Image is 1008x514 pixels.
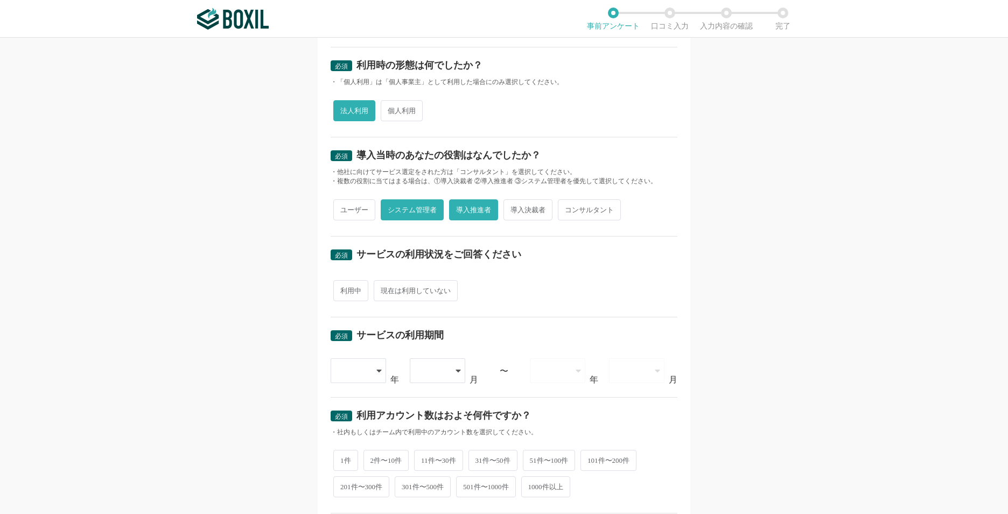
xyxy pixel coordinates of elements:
span: 11件〜30件 [414,450,463,471]
span: 201件〜300件 [333,476,389,497]
div: 月 [470,376,478,384]
span: ユーザー [333,199,375,220]
span: 301件〜500件 [395,476,451,497]
li: 入力内容の確認 [698,8,754,30]
img: ボクシルSaaS_ロゴ [197,8,269,30]
span: 2件〜10件 [363,450,409,471]
span: 導入決裁者 [503,199,552,220]
span: 法人利用 [333,100,375,121]
div: 月 [669,376,677,384]
span: 利用中 [333,280,368,301]
li: 事前アンケート [585,8,641,30]
div: サービスの利用状況をご回答ください [356,249,521,259]
div: 利用アカウント数はおよそ何件ですか？ [356,411,531,420]
span: 現在は利用していない [374,280,458,301]
div: ・他社に向けてサービス選定をされた方は「コンサルタント」を選択してください。 [331,168,677,177]
span: 導入推進者 [449,199,498,220]
span: 必須 [335,413,348,420]
li: 完了 [754,8,811,30]
span: 51件〜100件 [523,450,576,471]
div: 導入当時のあなたの役割はなんでしたか？ [356,150,541,160]
div: ・「個人利用」は「個人事業主」として利用した場合にのみ選択してください。 [331,78,677,87]
span: 必須 [335,152,348,160]
span: コンサルタント [558,199,621,220]
div: 利用時の形態は何でしたか？ [356,60,482,70]
span: 1000件以上 [521,476,570,497]
span: 1件 [333,450,358,471]
div: ・複数の役割に当てはまる場合は、①導入決裁者 ②導入推進者 ③システム管理者を優先して選択してください。 [331,177,677,186]
span: 必須 [335,252,348,259]
span: 31件〜50件 [468,450,517,471]
span: 必須 [335,62,348,70]
div: 〜 [500,367,508,376]
div: ・社内もしくはチーム内で利用中のアカウント数を選択してください。 [331,428,677,437]
div: 年 [590,376,598,384]
li: 口コミ入力 [641,8,698,30]
span: 101件〜200件 [580,450,636,471]
div: 年 [390,376,399,384]
span: 必須 [335,332,348,340]
span: システム管理者 [381,199,444,220]
span: 501件〜1000件 [456,476,516,497]
div: サービスの利用期間 [356,330,444,340]
span: 個人利用 [381,100,423,121]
